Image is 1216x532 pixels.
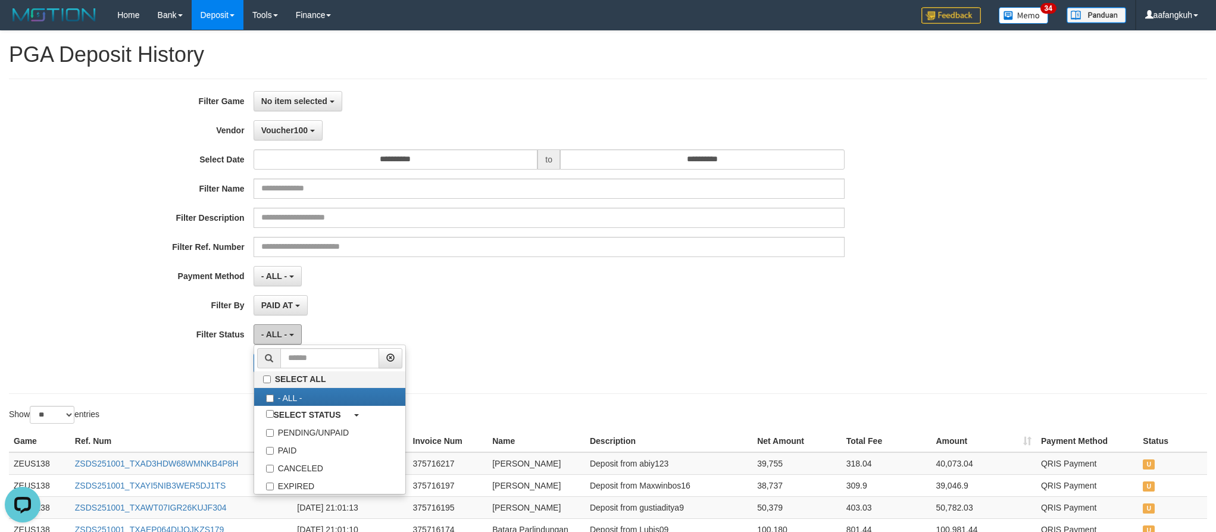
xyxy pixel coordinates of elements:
[292,496,408,518] td: [DATE] 21:01:13
[261,301,293,310] span: PAID AT
[261,330,287,339] span: - ALL -
[254,423,405,440] label: PENDING/UNPAID
[585,474,752,496] td: Deposit from Maxwinbos16
[9,430,70,452] th: Game
[254,371,405,387] label: SELECT ALL
[921,7,981,24] img: Feedback.jpg
[9,43,1207,67] h1: PGA Deposit History
[487,474,585,496] td: [PERSON_NAME]
[1143,481,1155,492] span: UNPAID
[266,465,274,472] input: CANCELED
[931,452,1036,475] td: 40,073.04
[487,496,585,518] td: [PERSON_NAME]
[266,483,274,490] input: EXPIRED
[1143,503,1155,514] span: UNPAID
[5,5,40,40] button: Open LiveChat chat widget
[254,266,302,286] button: - ALL -
[1040,3,1056,14] span: 34
[842,452,931,475] td: 318.04
[585,430,752,452] th: Description
[261,271,287,281] span: - ALL -
[254,324,302,345] button: - ALL -
[9,406,99,424] label: Show entries
[1036,430,1138,452] th: Payment Method
[842,474,931,496] td: 309.9
[266,410,274,418] input: SELECT STATUS
[75,459,239,468] a: ZSDS251001_TXAD3HDW68WMNKB4P8H
[487,452,585,475] td: [PERSON_NAME]
[999,7,1049,24] img: Button%20Memo.svg
[931,430,1036,452] th: Amount: activate to sort column ascending
[254,295,308,315] button: PAID AT
[9,474,70,496] td: ZEUS138
[9,6,99,24] img: MOTION_logo.png
[254,458,405,476] label: CANCELED
[752,430,842,452] th: Net Amount
[408,474,488,496] td: 375716197
[254,476,405,494] label: EXPIRED
[585,496,752,518] td: Deposit from gustiaditya9
[254,440,405,458] label: PAID
[537,149,560,170] span: to
[70,430,292,452] th: Ref. Num
[254,120,323,140] button: Voucher100
[408,452,488,475] td: 375716217
[30,406,74,424] select: Showentries
[75,503,227,512] a: ZSDS251001_TXAWT07IGR26KUJF304
[931,474,1036,496] td: 39,046.9
[261,96,327,106] span: No item selected
[752,474,842,496] td: 38,737
[1138,430,1207,452] th: Status
[266,429,274,437] input: PENDING/UNPAID
[254,91,342,111] button: No item selected
[1036,496,1138,518] td: QRIS Payment
[266,395,274,402] input: - ALL -
[408,496,488,518] td: 375716195
[487,430,585,452] th: Name
[752,496,842,518] td: 50,379
[1143,459,1155,470] span: UNPAID
[274,410,341,420] b: SELECT STATUS
[842,496,931,518] td: 403.03
[408,430,488,452] th: Invoice Num
[266,447,274,455] input: PAID
[931,496,1036,518] td: 50,782.03
[261,126,308,135] span: Voucher100
[9,452,70,475] td: ZEUS138
[263,375,271,383] input: SELECT ALL
[254,388,405,406] label: - ALL -
[1036,474,1138,496] td: QRIS Payment
[842,430,931,452] th: Total Fee
[752,452,842,475] td: 39,755
[1036,452,1138,475] td: QRIS Payment
[1067,7,1126,23] img: panduan.png
[75,481,226,490] a: ZSDS251001_TXAYI5NIB3WER5DJ1TS
[254,406,405,423] a: SELECT STATUS
[585,452,752,475] td: Deposit from abiy123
